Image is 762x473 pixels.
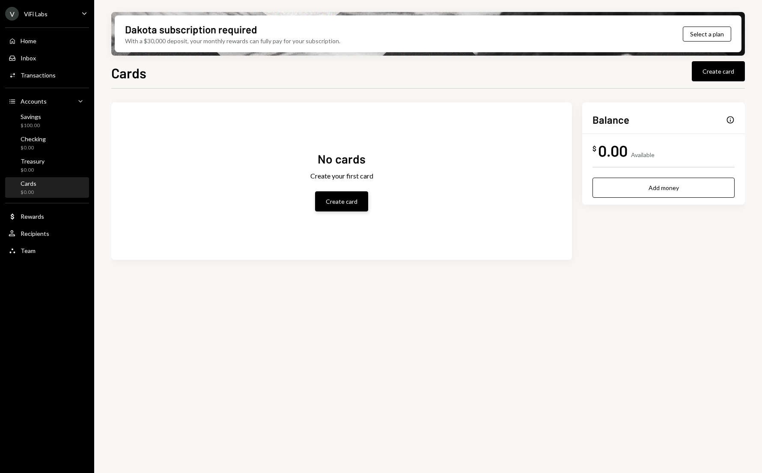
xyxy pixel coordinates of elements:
div: No cards [318,151,366,167]
a: Recipients [5,226,89,241]
div: $0.00 [21,189,36,196]
div: Available [631,151,655,158]
a: Team [5,243,89,258]
div: With a $30,000 deposit, your monthly rewards can fully pay for your subscription. [125,36,340,45]
a: Rewards [5,208,89,224]
div: Transactions [21,71,56,79]
button: Add money [592,178,735,198]
button: Create card [692,61,745,81]
a: Savings$100.00 [5,110,89,131]
div: 0.00 [598,141,628,160]
div: ViFi Labs [24,10,48,18]
div: Checking [21,135,46,143]
h1: Cards [111,64,146,81]
a: Cards$0.00 [5,177,89,198]
div: V [5,7,19,21]
div: Team [21,247,36,254]
div: $100.00 [21,122,41,129]
button: Create card [315,191,368,211]
div: Recipients [21,230,49,237]
div: Accounts [21,98,47,105]
div: $0.00 [21,167,45,174]
div: Savings [21,113,41,120]
div: Create your first card [310,171,373,181]
div: Cards [21,180,36,187]
div: Home [21,37,36,45]
a: Accounts [5,93,89,109]
div: $ [592,144,596,153]
a: Checking$0.00 [5,133,89,153]
div: Dakota subscription required [125,22,257,36]
div: Rewards [21,213,44,220]
button: Select a plan [683,27,731,42]
div: $0.00 [21,144,46,152]
h2: Balance [592,113,629,127]
a: Treasury$0.00 [5,155,89,176]
div: Treasury [21,158,45,165]
a: Transactions [5,67,89,83]
a: Inbox [5,50,89,65]
div: Inbox [21,54,36,62]
a: Home [5,33,89,48]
